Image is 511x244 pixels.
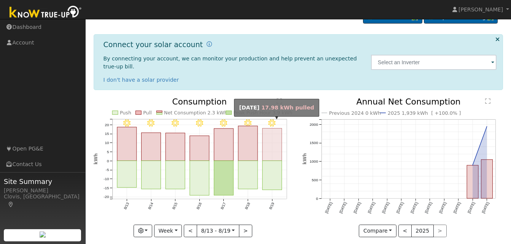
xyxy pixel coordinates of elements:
button: > [239,225,252,238]
circle: onclick="" [471,164,474,167]
rect: onclick="" [190,136,209,161]
text:  [485,98,490,104]
rect: onclick="" [238,161,258,190]
text: kWh [93,154,98,165]
span: [PERSON_NAME] [458,6,503,13]
rect: onclick="" [263,128,282,161]
text: [DATE] [395,201,404,214]
text: [DATE] [410,201,419,214]
i: 8/16 - Clear [196,120,203,127]
text: 15 [105,132,109,136]
text: -20 [103,195,109,199]
text: 1000 [309,160,318,164]
text: 10 [105,141,109,145]
text: 20 [105,123,109,127]
div: [PERSON_NAME] [4,187,81,195]
text: 8/14 [147,202,154,210]
rect: onclick="" [117,127,137,161]
text: 5 [107,150,109,154]
text: 8/13 [123,202,130,210]
circle: onclick="" [486,125,489,128]
button: Compare [359,225,396,238]
text: 8/16 [196,202,202,210]
i: 8/19 - Clear [269,120,276,127]
button: 8/13 - 8/19 [197,225,239,238]
text: Pull [143,110,152,116]
h1: Connect your solar account [103,40,203,49]
text: [DATE] [424,201,433,214]
text: [DATE] [367,201,376,214]
rect: onclick="" [238,126,258,161]
a: Dashboard [99,11,140,20]
text: kWh [302,154,307,165]
text: 8/19 [268,202,275,210]
text: 0 [316,196,318,201]
rect: onclick="" [190,161,209,196]
text: [DATE] [467,201,476,214]
img: retrieve [40,231,46,238]
rect: onclick="" [263,161,282,190]
text: Push [120,110,131,116]
text: 2000 [309,122,318,127]
text:  [277,98,282,104]
text: 0 [107,159,109,163]
i: 8/14 - Clear [147,120,154,127]
div: Clovis, [GEOGRAPHIC_DATA] [4,193,81,209]
text: -5 [105,168,109,172]
i: 8/15 - Clear [172,120,179,127]
rect: onclick="" [214,161,234,196]
rect: onclick="" [166,161,185,190]
span: 17.98 kWh pulled [261,105,314,111]
span: Site Summary [4,176,81,187]
text: 8/17 [220,202,227,211]
button: < [398,225,412,238]
i: 8/13 - Clear [123,120,130,127]
rect: onclick="" [467,166,478,199]
i: 8/18 - Clear [244,120,252,127]
text: [DATE] [353,201,361,214]
input: Select an Inverter [371,55,497,70]
rect: onclick="" [141,161,161,190]
text: [DATE] [324,201,333,214]
text: Annual Net Consumption [356,97,461,106]
button: < [184,225,197,238]
button: 2025 [411,225,434,238]
a: I don't have a solar provider [103,77,179,83]
rect: onclick="" [141,133,161,161]
text: [DATE] [338,201,347,214]
button: Week [154,225,182,238]
text: -10 [103,177,109,181]
text: Peak Push Hour 3.9 kWh [234,110,293,116]
rect: onclick="" [214,129,234,161]
rect: onclick="" [166,133,185,161]
text: -15 [103,186,109,190]
text: 8/18 [244,202,251,210]
text: Previous 2024 0 kWh [329,110,381,116]
text: Consumption [172,97,227,106]
text: [DATE] [381,201,390,214]
text: Net Consumption 2.3 kWh [164,110,228,116]
text: 1500 [309,141,318,145]
text: [DATE] [481,201,490,214]
img: Know True-Up [6,4,86,21]
text: 8/15 [171,202,178,210]
rect: onclick="" [481,160,493,198]
a: Map [8,201,14,208]
text: [DATE] [453,201,462,214]
rect: onclick="" [117,161,137,188]
text: 2025 1,939 kWh [ +100.0% ] [388,110,461,116]
i: 8/17 - Clear [220,120,227,127]
text: 500 [312,178,318,182]
span: By connecting your account, we can monitor your production and help prevent an unexpected true-up... [103,55,357,70]
text: [DATE] [438,201,447,214]
strong: [DATE] [239,105,259,111]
